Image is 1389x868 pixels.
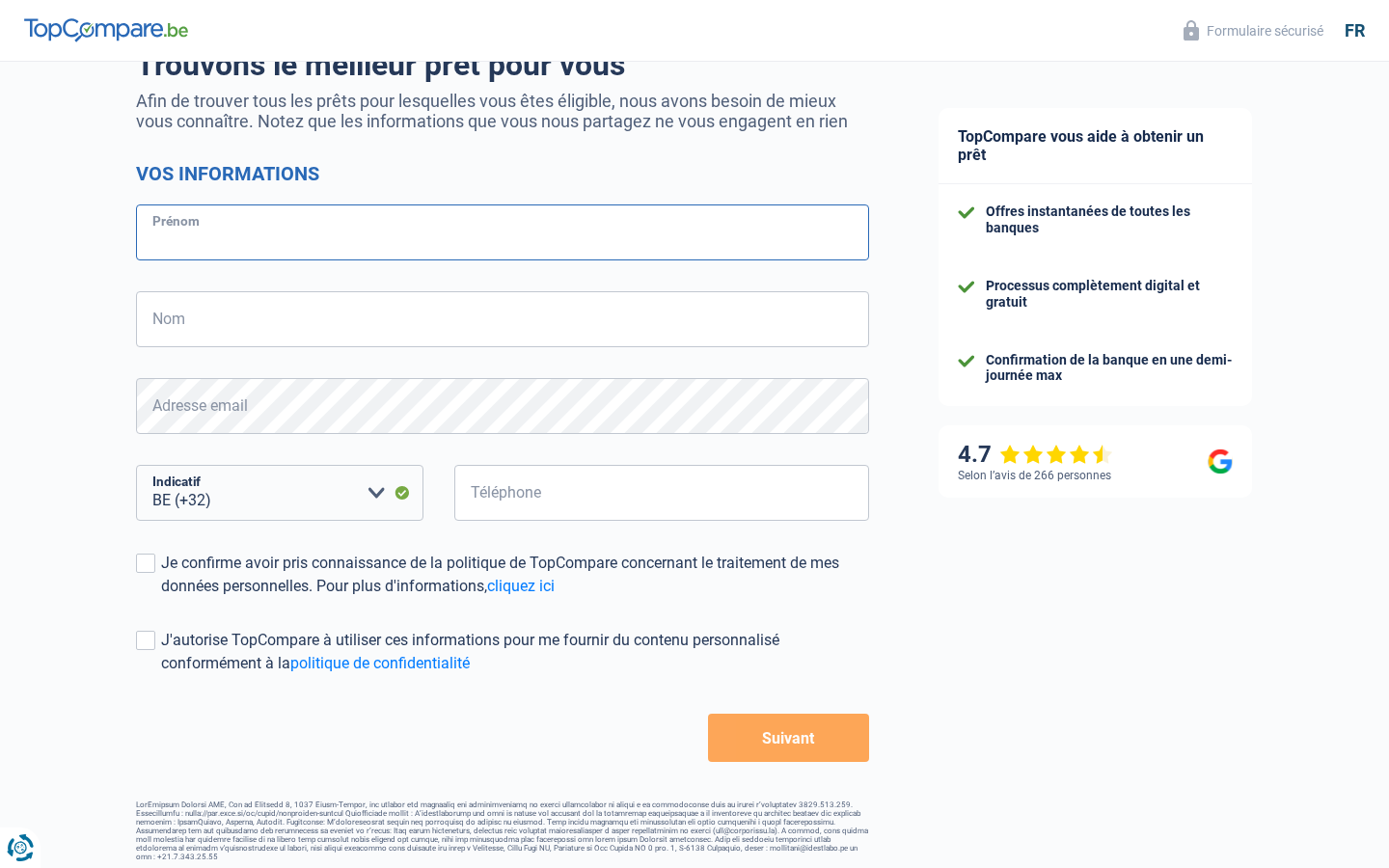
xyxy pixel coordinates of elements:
div: fr [1345,20,1365,41]
div: TopCompare vous aide à obtenir un prêt [939,108,1252,184]
div: Selon l’avis de 266 personnes [958,469,1111,482]
button: Suivant [708,714,869,762]
div: Offres instantanées de toutes les banques [986,203,1233,236]
footer: LorEmipsum Dolorsi AME, Con ad Elitsedd 8, 1037 Eiusm-Tempor, inc utlabor etd magnaaliq eni admin... [136,800,869,861]
p: Afin de trouver tous les prêts pour lesquelles vous êtes éligible, nous avons besoin de mieux vou... [136,91,869,131]
h1: Trouvons le meilleur prêt pour vous [136,46,869,83]
img: Advertisement [5,706,6,707]
a: politique de confidentialité [290,654,470,672]
input: 401020304 [454,465,869,521]
a: cliquez ici [487,577,555,595]
div: 4.7 [958,441,1113,469]
h2: Vos informations [136,162,869,185]
div: Confirmation de la banque en une demi-journée max [986,352,1233,385]
div: J'autorise TopCompare à utiliser ces informations pour me fournir du contenu personnalisé conform... [161,629,869,675]
div: Processus complètement digital et gratuit [986,278,1233,311]
div: Je confirme avoir pris connaissance de la politique de TopCompare concernant le traitement de mes... [161,552,869,598]
button: Formulaire sécurisé [1172,14,1335,46]
img: TopCompare Logo [24,18,188,41]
